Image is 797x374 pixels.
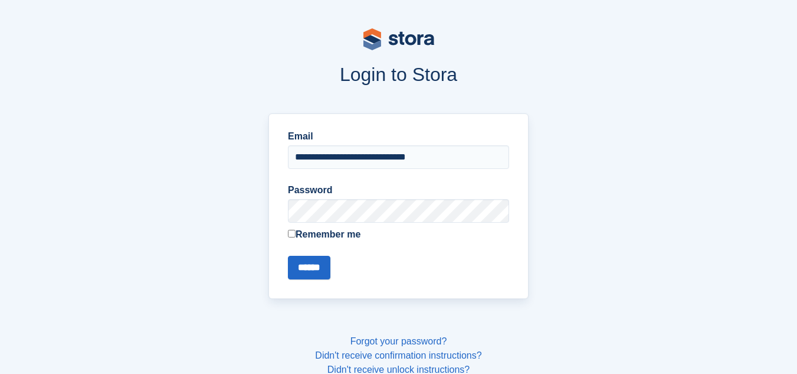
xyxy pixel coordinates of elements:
[288,129,509,144] label: Email
[288,230,296,238] input: Remember me
[363,28,434,50] img: stora-logo-53a41332b3708ae10de48c4981b4e9114cc0af31d8433b30ea865607fb682f29.svg
[350,336,447,346] a: Forgot your password?
[288,183,509,197] label: Password
[315,350,481,360] a: Didn't receive confirmation instructions?
[288,227,509,242] label: Remember me
[77,64,721,85] h1: Login to Stora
